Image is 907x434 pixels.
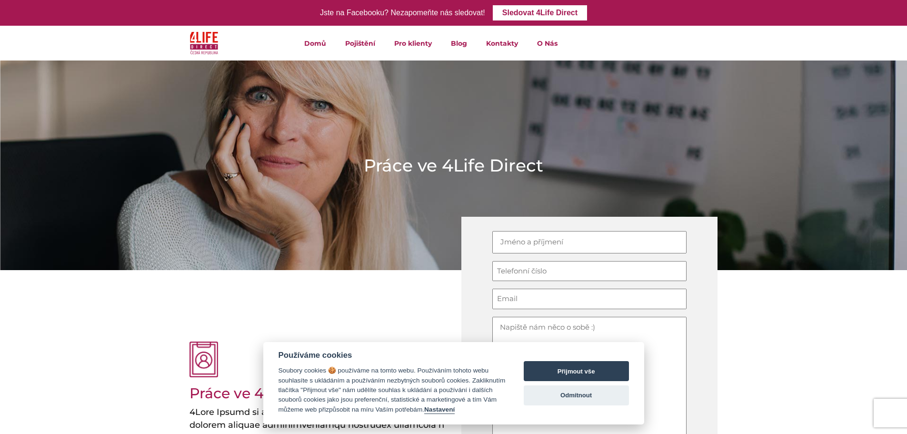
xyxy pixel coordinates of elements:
[493,5,587,20] a: Sledovat 4Life Direct
[279,366,506,414] div: Soubory cookies 🍪 používáme na tomto webu. Používáním tohoto webu souhlasíte s ukládáním a použív...
[189,385,395,402] h2: Práce ve 4Life Direct
[477,26,528,61] a: Kontakty
[424,406,455,414] button: Nastavení
[524,361,629,381] button: Přijmout vše
[295,26,336,61] a: Domů
[364,153,543,177] h1: Práce ve 4Life Direct
[492,289,687,309] input: Email
[320,6,485,20] div: Jste na Facebooku? Nezapomeňte nás sledovat!
[441,26,477,61] a: Blog
[492,261,687,282] input: Telefonní číslo
[492,231,687,253] input: Jméno a příjmení
[524,385,629,405] button: Odmítnout
[279,351,506,360] div: Používáme cookies
[189,342,218,378] img: osobní profil růžová ikona
[190,30,219,57] img: 4Life Direct Česká republika logo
